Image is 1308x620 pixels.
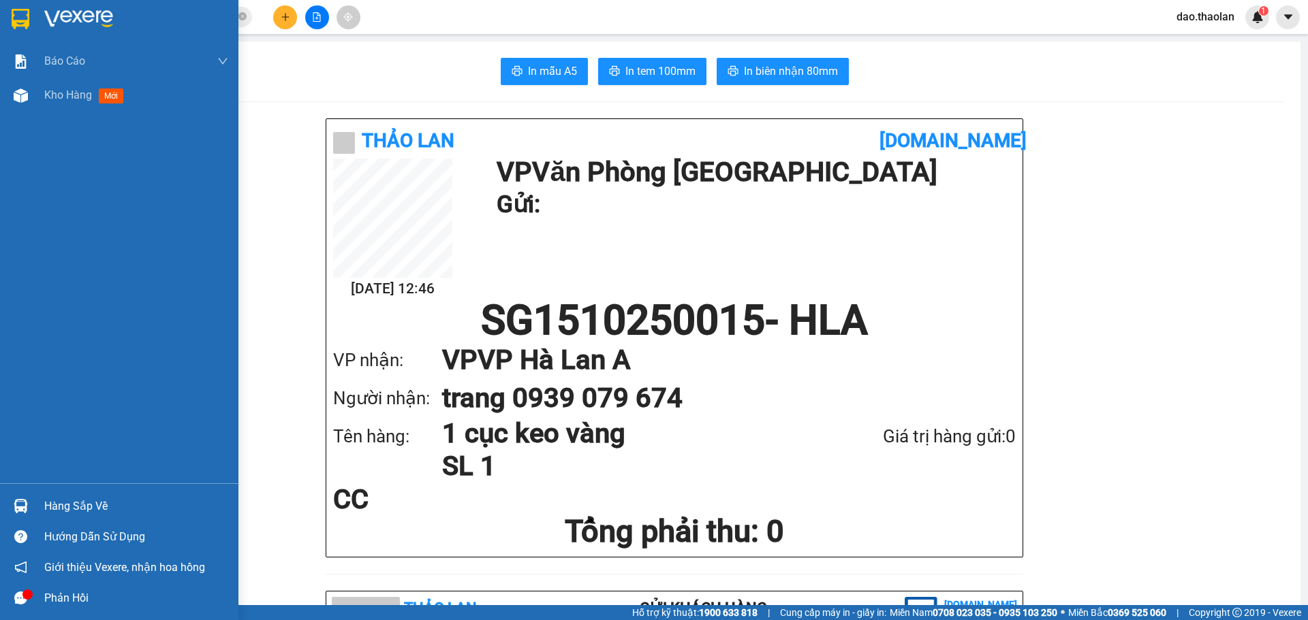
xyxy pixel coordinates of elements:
[1177,605,1179,620] span: |
[217,56,228,67] span: down
[1261,6,1266,16] span: 1
[305,5,329,29] button: file-add
[768,605,770,620] span: |
[273,5,297,29] button: plus
[699,607,758,618] strong: 1900 633 818
[404,600,477,617] b: Thảo Lan
[442,450,811,483] h1: SL 1
[238,12,247,20] span: close-circle
[442,417,811,450] h1: 1 cục keo vàng
[1276,5,1300,29] button: caret-down
[640,600,767,617] b: Gửi khách hàng
[744,63,838,80] span: In biên nhận 80mm
[811,423,1016,451] div: Giá trị hàng gửi: 0
[497,186,1009,223] h1: Gửi:
[879,129,1027,152] b: [DOMAIN_NAME]
[728,65,738,78] span: printer
[1061,610,1065,615] span: ⚪️
[1232,608,1242,617] span: copyright
[780,605,886,620] span: Cung cấp máy in - giấy in:
[333,513,1016,550] h1: Tổng phải thu: 0
[14,530,27,543] span: question-circle
[44,588,228,608] div: Phản hồi
[528,63,577,80] span: In mẫu A5
[1166,8,1245,25] span: dao.thaolan
[1282,11,1294,23] span: caret-down
[512,65,523,78] span: printer
[890,605,1057,620] span: Miền Nam
[1259,6,1268,16] sup: 1
[44,496,228,517] div: Hàng sắp về
[333,278,452,300] h2: [DATE] 12:46
[333,486,559,513] div: CC
[442,341,988,379] h1: VP VP Hà Lan A
[625,63,696,80] span: In tem 100mm
[238,11,247,24] span: close-circle
[44,88,92,101] span: Kho hàng
[598,58,706,85] button: printerIn tem 100mm
[333,423,442,451] div: Tên hàng:
[99,88,123,103] span: mới
[944,599,1017,610] b: [DOMAIN_NAME]
[281,12,290,22] span: plus
[933,607,1057,618] strong: 0708 023 035 - 0935 103 250
[362,129,454,152] b: Thảo Lan
[12,9,29,29] img: logo-vxr
[609,65,620,78] span: printer
[14,561,27,574] span: notification
[497,159,1009,186] h1: VP Văn Phòng [GEOGRAPHIC_DATA]
[333,300,1016,341] h1: SG1510250015 - HLA
[442,379,988,417] h1: trang 0939 079 674
[501,58,588,85] button: printerIn mẫu A5
[44,559,205,576] span: Giới thiệu Vexere, nhận hoa hồng
[717,58,849,85] button: printerIn biên nhận 80mm
[337,5,360,29] button: aim
[312,12,322,22] span: file-add
[333,385,442,412] div: Người nhận:
[14,88,28,103] img: warehouse-icon
[632,605,758,620] span: Hỗ trợ kỹ thuật:
[333,346,442,374] div: VP nhận:
[343,12,353,22] span: aim
[14,499,28,513] img: warehouse-icon
[1251,11,1264,23] img: icon-new-feature
[14,54,28,69] img: solution-icon
[1108,607,1166,618] strong: 0369 525 060
[1068,605,1166,620] span: Miền Bắc
[14,591,27,604] span: message
[44,52,85,69] span: Báo cáo
[44,527,228,547] div: Hướng dẫn sử dụng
